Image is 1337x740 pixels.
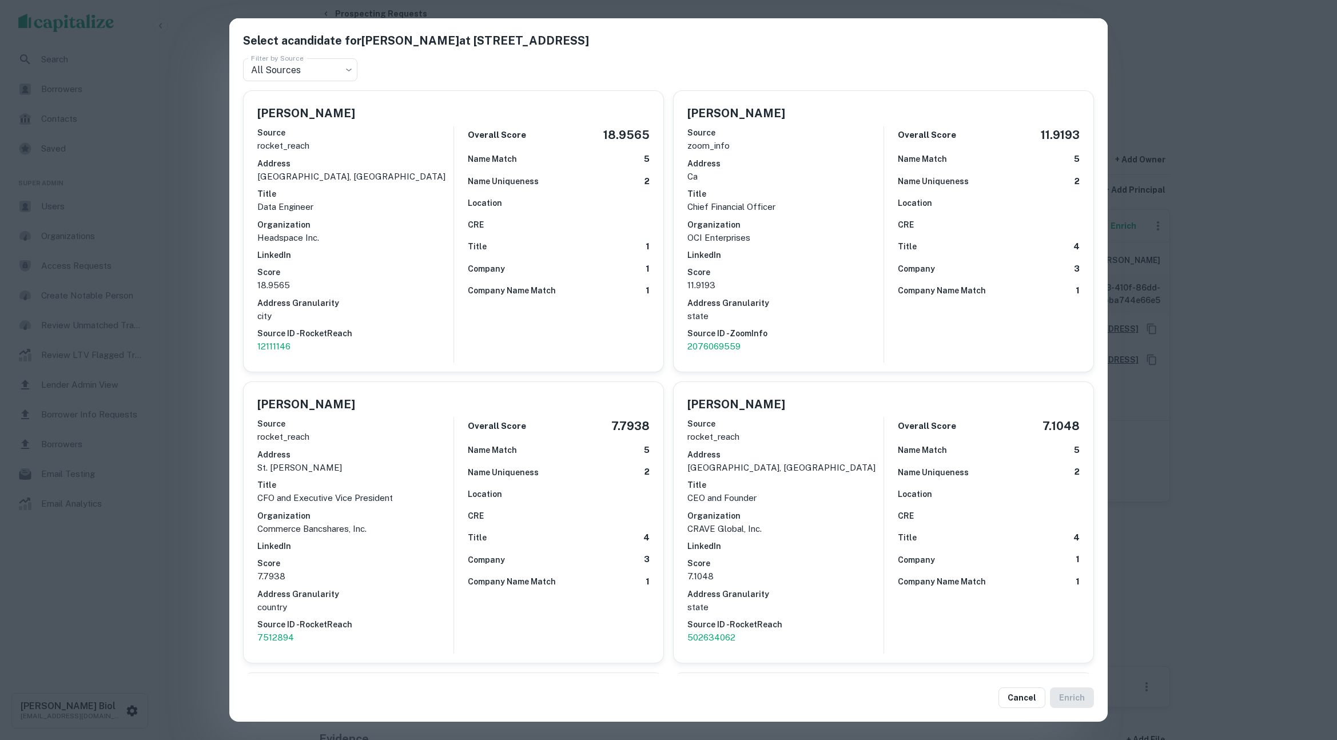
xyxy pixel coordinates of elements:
[687,396,785,413] h5: [PERSON_NAME]
[687,417,884,430] h6: Source
[611,417,650,435] h5: 7.7938
[898,153,947,165] h6: Name Match
[257,309,453,323] p: city
[257,396,355,413] h5: [PERSON_NAME]
[687,126,884,139] h6: Source
[687,231,884,245] p: OCI Enterprises
[603,126,650,144] h5: 18.9565
[468,284,556,297] h6: Company Name Match
[643,531,650,544] h6: 4
[687,279,884,292] p: 11.9193
[468,466,539,479] h6: Name Uniqueness
[687,557,884,570] h6: Score
[687,105,785,122] h5: [PERSON_NAME]
[257,588,453,600] h6: Address Granularity
[1074,444,1080,457] h6: 5
[898,420,956,433] h6: Overall Score
[687,340,884,353] p: 2076069559
[468,197,502,209] h6: Location
[644,444,650,457] h6: 5
[644,153,650,166] h6: 5
[687,600,884,614] p: state
[898,488,932,500] h6: Location
[257,417,453,430] h6: Source
[257,279,453,292] p: 18.9565
[687,461,884,475] p: [GEOGRAPHIC_DATA], [GEOGRAPHIC_DATA]
[687,522,884,536] p: CRAVE Global, Inc.
[998,687,1045,708] button: Cancel
[898,510,914,522] h6: CRE
[687,170,884,184] p: ca
[257,631,453,644] a: 7512894
[257,557,453,570] h6: Score
[1074,262,1080,276] h6: 3
[257,249,453,261] h6: LinkedIn
[257,479,453,491] h6: Title
[1073,240,1080,253] h6: 4
[1076,284,1080,297] h6: 1
[898,197,932,209] h6: Location
[646,284,650,297] h6: 1
[646,240,650,253] h6: 1
[646,575,650,588] h6: 1
[468,175,539,188] h6: Name Uniqueness
[468,218,484,231] h6: CRE
[257,157,453,170] h6: Address
[257,461,453,475] p: st. [PERSON_NAME]
[687,510,884,522] h6: Organization
[257,600,453,614] p: country
[687,157,884,170] h6: Address
[257,266,453,279] h6: Score
[687,570,884,583] p: 7.1048
[1280,649,1337,703] iframe: Chat Widget
[1074,153,1080,166] h6: 5
[687,491,884,505] p: CEO and Founder
[468,262,505,275] h6: Company
[257,340,453,353] p: 12111146
[644,553,650,566] h6: 3
[687,631,884,644] p: 502634062
[687,327,884,340] h6: Source ID - ZoomInfo
[687,218,884,231] h6: Organization
[468,510,484,522] h6: CRE
[898,129,956,142] h6: Overall Score
[687,297,884,309] h6: Address Granularity
[257,491,453,505] p: CFO and Executive Vice President
[898,531,917,544] h6: Title
[257,618,453,631] h6: Source ID - RocketReach
[468,129,526,142] h6: Overall Score
[257,170,453,184] p: [GEOGRAPHIC_DATA], [GEOGRAPHIC_DATA]
[468,554,505,566] h6: Company
[898,262,935,275] h6: Company
[898,240,917,253] h6: Title
[1076,553,1080,566] h6: 1
[1075,175,1080,188] h6: 2
[646,262,650,276] h6: 1
[1041,126,1080,144] h5: 11.9193
[257,448,453,461] h6: Address
[687,588,884,600] h6: Address Granularity
[468,575,556,588] h6: Company Name Match
[898,218,914,231] h6: CRE
[687,479,884,491] h6: Title
[687,540,884,552] h6: LinkedIn
[243,32,1094,49] h5: Select a candidate for [PERSON_NAME] at [STREET_ADDRESS]
[257,231,453,245] p: Headspace Inc.
[687,188,884,200] h6: Title
[257,200,453,214] p: Data Engineer
[257,105,355,122] h5: [PERSON_NAME]
[898,466,969,479] h6: Name Uniqueness
[687,266,884,279] h6: Score
[687,139,884,153] p: zoom_info
[257,510,453,522] h6: Organization
[468,444,517,456] h6: Name Match
[257,327,453,340] h6: Source ID - RocketReach
[687,430,884,444] p: rocket_reach
[644,175,650,188] h6: 2
[257,297,453,309] h6: Address Granularity
[898,444,947,456] h6: Name Match
[257,218,453,231] h6: Organization
[898,554,935,566] h6: Company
